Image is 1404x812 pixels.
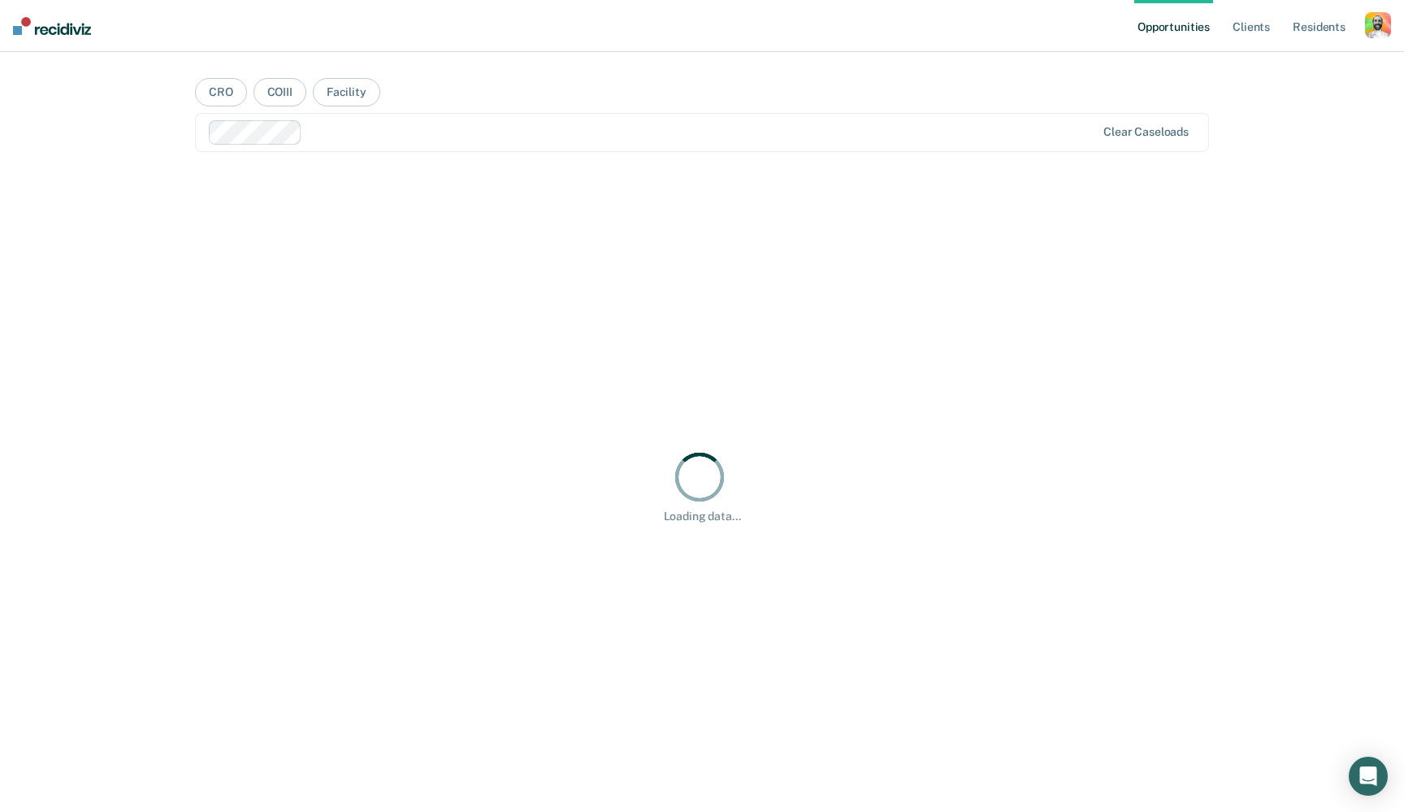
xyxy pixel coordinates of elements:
[195,78,247,106] button: CRO
[253,78,306,106] button: COIII
[1349,757,1388,796] div: Open Intercom Messenger
[1103,125,1189,139] div: Clear caseloads
[664,510,741,523] div: Loading data...
[313,78,380,106] button: Facility
[13,17,91,35] img: Recidiviz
